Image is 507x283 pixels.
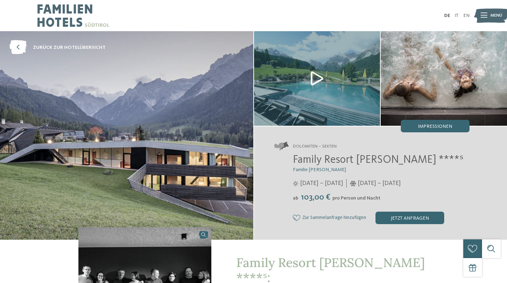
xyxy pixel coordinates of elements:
[293,143,337,150] span: Dolomiten – Sexten
[254,31,380,126] img: Unser Familienhotel in Sexten, euer Urlaubszuhause in den Dolomiten
[332,196,380,201] span: pro Person und Nacht
[444,13,450,18] a: DE
[375,212,444,224] div: jetzt anfragen
[9,41,105,55] a: zurück zur Hotelübersicht
[299,193,332,202] span: 103,00 €
[463,13,470,18] a: EN
[418,124,452,129] span: Impressionen
[293,181,298,186] i: Öffnungszeiten im Sommer
[302,215,366,221] span: Zur Sammelanfrage hinzufügen
[381,31,507,126] img: Unser Familienhotel in Sexten, euer Urlaubszuhause in den Dolomiten
[300,179,343,188] span: [DATE] – [DATE]
[490,12,502,19] span: Menü
[455,13,458,18] a: IT
[293,167,346,172] span: Familie [PERSON_NAME]
[33,44,105,51] span: zurück zur Hotelübersicht
[350,181,356,186] i: Öffnungszeiten im Winter
[358,179,401,188] span: [DATE] – [DATE]
[293,196,298,201] span: ab
[293,154,464,166] span: Family Resort [PERSON_NAME] ****ˢ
